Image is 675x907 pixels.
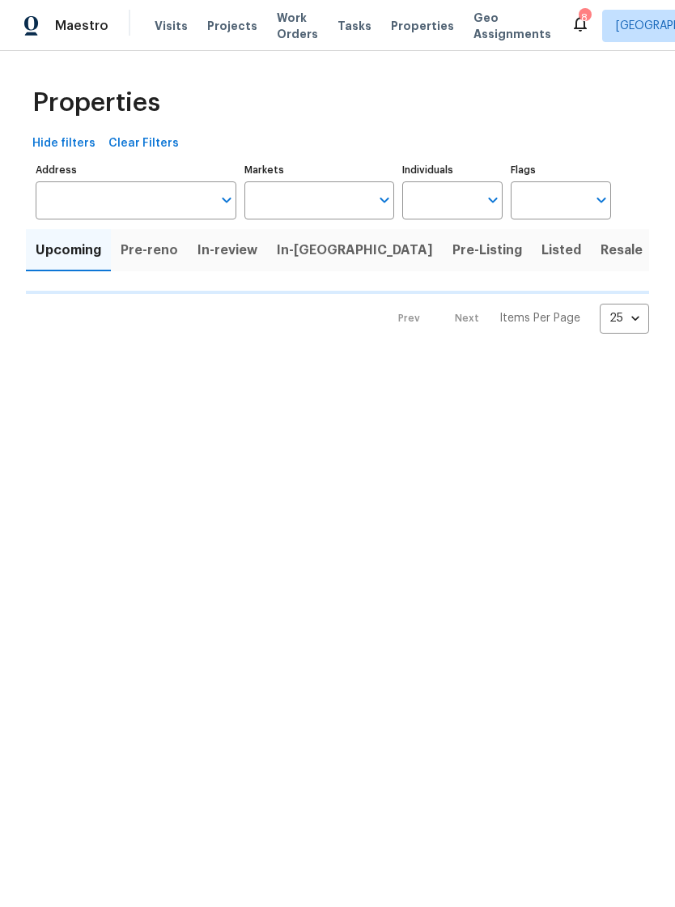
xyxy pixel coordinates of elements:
[32,95,160,111] span: Properties
[541,239,581,262] span: Listed
[473,10,551,42] span: Geo Assignments
[36,165,236,175] label: Address
[26,129,102,159] button: Hide filters
[215,189,238,211] button: Open
[55,18,108,34] span: Maestro
[197,239,257,262] span: In-review
[121,239,178,262] span: Pre-reno
[337,20,371,32] span: Tasks
[579,10,590,26] div: 8
[373,189,396,211] button: Open
[391,18,454,34] span: Properties
[102,129,185,159] button: Clear Filters
[600,297,649,339] div: 25
[207,18,257,34] span: Projects
[590,189,613,211] button: Open
[108,134,179,154] span: Clear Filters
[402,165,503,175] label: Individuals
[155,18,188,34] span: Visits
[36,239,101,262] span: Upcoming
[244,165,395,175] label: Markets
[499,310,580,326] p: Items Per Page
[277,10,318,42] span: Work Orders
[511,165,611,175] label: Flags
[482,189,504,211] button: Open
[383,304,649,334] nav: Pagination Navigation
[277,239,433,262] span: In-[GEOGRAPHIC_DATA]
[601,239,643,262] span: Resale
[452,239,522,262] span: Pre-Listing
[32,134,96,154] span: Hide filters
